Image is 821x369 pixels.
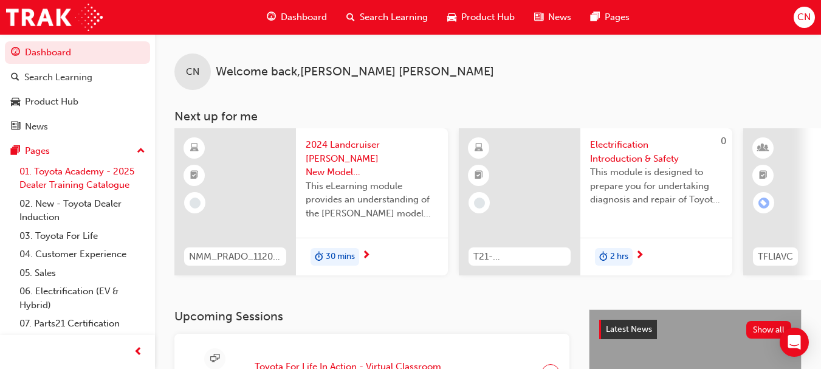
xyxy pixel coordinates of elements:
[25,144,50,158] div: Pages
[362,250,371,261] span: next-icon
[190,168,199,184] span: booktick-icon
[447,10,456,25] span: car-icon
[326,250,355,264] span: 30 mins
[25,120,48,134] div: News
[635,250,644,261] span: next-icon
[780,328,809,357] div: Open Intercom Messenger
[190,140,199,156] span: learningResourceType_ELEARNING-icon
[759,168,768,184] span: booktick-icon
[137,143,145,159] span: up-icon
[606,324,652,334] span: Latest News
[134,345,143,360] span: prev-icon
[794,7,815,28] button: CN
[360,10,428,24] span: Search Learning
[15,162,150,195] a: 01. Toyota Academy - 2025 Dealer Training Catalogue
[306,138,438,179] span: 2024 Landcruiser [PERSON_NAME] New Model Mechanisms - Model Outline 1
[210,351,219,367] span: sessionType_ONLINE_URL-icon
[257,5,337,30] a: guage-iconDashboard
[438,5,524,30] a: car-iconProduct Hub
[758,198,769,209] span: learningRecordVerb_ENROLL-icon
[5,39,150,140] button: DashboardSearch LearningProduct HubNews
[581,5,639,30] a: pages-iconPages
[15,195,150,227] a: 02. New - Toyota Dealer Induction
[24,71,92,84] div: Search Learning
[591,10,600,25] span: pages-icon
[15,227,150,246] a: 03. Toyota For Life
[346,10,355,25] span: search-icon
[5,66,150,89] a: Search Learning
[11,72,19,83] span: search-icon
[534,10,543,25] span: news-icon
[306,179,438,221] span: This eLearning module provides an understanding of the [PERSON_NAME] model line-up and its Katash...
[11,146,20,157] span: pages-icon
[524,5,581,30] a: news-iconNews
[474,198,485,209] span: learningRecordVerb_NONE-icon
[610,250,628,264] span: 2 hrs
[473,250,566,264] span: T21-FOD_HVIS_PREREQ
[5,116,150,138] a: News
[15,333,150,352] a: 08. Service Training
[599,249,608,265] span: duration-icon
[267,10,276,25] span: guage-icon
[281,10,327,24] span: Dashboard
[746,321,792,339] button: Show all
[759,140,768,156] span: learningResourceType_INSTRUCTOR_LED-icon
[459,128,732,275] a: 0T21-FOD_HVIS_PREREQElectrification Introduction & SafetyThis module is designed to prepare you f...
[15,245,150,264] a: 04. Customer Experience
[548,10,571,24] span: News
[15,264,150,283] a: 05. Sales
[25,95,78,109] div: Product Hub
[174,309,569,323] h3: Upcoming Sessions
[11,47,20,58] span: guage-icon
[190,198,201,209] span: learningRecordVerb_NONE-icon
[216,65,494,79] span: Welcome back , [PERSON_NAME] [PERSON_NAME]
[174,128,448,275] a: NMM_PRADO_112024_MODULE_12024 Landcruiser [PERSON_NAME] New Model Mechanisms - Model Outline 1Thi...
[15,282,150,314] a: 06. Electrification (EV & Hybrid)
[5,41,150,64] a: Dashboard
[6,4,103,31] img: Trak
[315,249,323,265] span: duration-icon
[797,10,811,24] span: CN
[461,10,515,24] span: Product Hub
[590,165,723,207] span: This module is designed to prepare you for undertaking diagnosis and repair of Toyota & Lexus Ele...
[5,140,150,162] button: Pages
[475,168,483,184] span: booktick-icon
[189,250,281,264] span: NMM_PRADO_112024_MODULE_1
[11,122,20,133] span: news-icon
[599,320,791,339] a: Latest NewsShow all
[15,314,150,333] a: 07. Parts21 Certification
[155,109,821,123] h3: Next up for me
[11,97,20,108] span: car-icon
[605,10,630,24] span: Pages
[337,5,438,30] a: search-iconSearch Learning
[475,140,483,156] span: learningResourceType_ELEARNING-icon
[721,136,726,147] span: 0
[758,250,793,264] span: TFLIAVC
[186,65,199,79] span: CN
[5,91,150,113] a: Product Hub
[590,138,723,165] span: Electrification Introduction & Safety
